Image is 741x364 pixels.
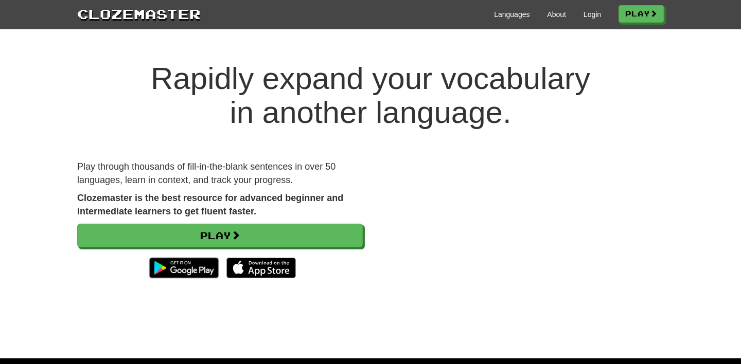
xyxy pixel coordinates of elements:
p: Play through thousands of fill-in-the-blank sentences in over 50 languages, learn in context, and... [77,160,363,187]
a: About [547,9,566,20]
a: Login [584,9,601,20]
a: Play [619,5,664,23]
a: Play [77,224,363,247]
img: Get it on Google Play [144,252,224,283]
a: Clozemaster [77,4,201,23]
a: Languages [494,9,530,20]
strong: Clozemaster is the best resource for advanced beginner and intermediate learners to get fluent fa... [77,193,343,216]
img: Download_on_the_App_Store_Badge_US-UK_135x40-25178aeef6eb6b83b96f5f2d004eda3bffbb37122de64afbaef7... [226,258,296,278]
